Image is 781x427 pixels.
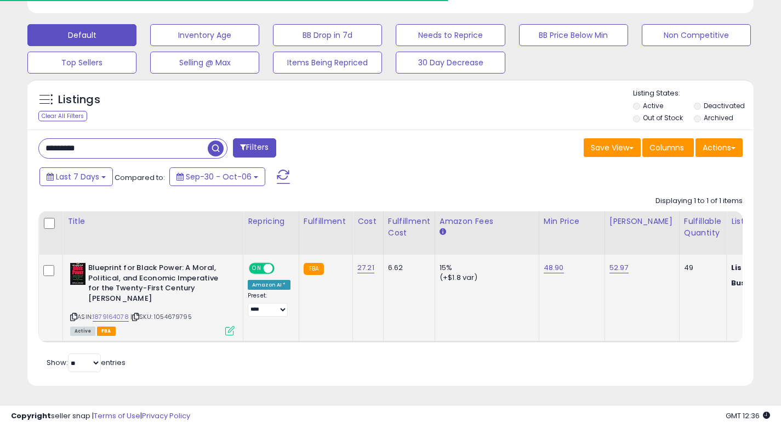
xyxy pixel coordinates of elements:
div: Fulfillment Cost [388,216,430,239]
div: Repricing [248,216,294,227]
button: Actions [696,138,743,157]
span: Sep-30 - Oct-06 [186,171,252,182]
div: ASIN: [70,263,235,334]
div: Cost [357,216,379,227]
span: Compared to: [115,172,165,183]
span: Show: entries [47,357,126,368]
span: All listings currently available for purchase on Amazon [70,327,95,336]
button: Non Competitive [642,24,751,46]
button: Top Sellers [27,52,136,74]
label: Out of Stock [643,113,683,122]
div: Min Price [544,216,600,227]
b: Listed Price: [731,262,781,273]
span: OFF [273,264,290,273]
img: 41ureWUL8DL._SL40_.jpg [70,263,85,285]
button: BB Drop in 7d [273,24,382,46]
label: Active [643,101,663,110]
label: Deactivated [704,101,745,110]
div: 49 [684,263,718,273]
span: ON [250,264,264,273]
a: 27.21 [357,262,374,273]
div: Amazon Fees [440,216,534,227]
b: Blueprint for Black Power: A Moral, Political, and Economic Imperative for the Twenty-First Centu... [88,263,221,306]
a: 48.90 [544,262,564,273]
div: 6.62 [388,263,426,273]
div: Displaying 1 to 1 of 1 items [655,196,743,206]
button: Default [27,24,136,46]
label: Archived [704,113,733,122]
button: 30 Day Decrease [396,52,505,74]
span: Last 7 Days [56,171,99,182]
div: Clear All Filters [38,111,87,121]
div: [PERSON_NAME] [609,216,675,227]
div: Title [67,216,238,227]
div: seller snap | | [11,411,190,422]
a: Terms of Use [94,411,140,421]
a: 52.97 [609,262,629,273]
strong: Copyright [11,411,51,421]
div: Fulfillment [304,216,348,227]
button: Sep-30 - Oct-06 [169,167,265,186]
div: 15% [440,263,531,273]
button: BB Price Below Min [519,24,628,46]
button: Needs to Reprice [396,24,505,46]
button: Items Being Repriced [273,52,382,74]
a: 1879164078 [93,312,129,322]
div: Amazon AI * [248,280,290,290]
button: Selling @ Max [150,52,259,74]
div: Fulfillable Quantity [684,216,722,239]
span: 2025-10-14 12:36 GMT [726,411,770,421]
div: Preset: [248,292,290,317]
h5: Listings [58,92,100,108]
p: Listing States: [633,88,754,99]
small: FBA [304,263,324,275]
button: Save View [584,138,641,157]
button: Inventory Age [150,24,259,46]
div: (+$1.8 var) [440,273,531,283]
a: Privacy Policy [142,411,190,421]
span: | SKU: 1054679795 [130,312,192,321]
span: Columns [649,142,684,153]
span: FBA [97,327,116,336]
small: Amazon Fees. [440,227,446,237]
button: Last 7 Days [39,167,113,186]
button: Columns [642,138,694,157]
button: Filters [233,138,276,158]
